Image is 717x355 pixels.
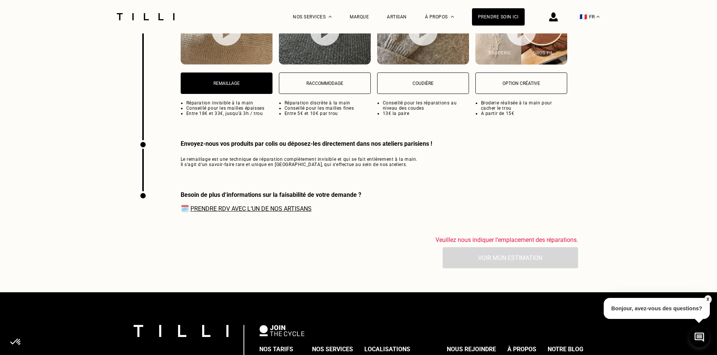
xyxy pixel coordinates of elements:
li: 13€ la paire [383,111,469,116]
div: Besoin de plus d‘informations sur la faisabilité de votre demande ? [181,191,361,198]
div: Localisations [364,344,410,355]
p: Remaillage [185,81,268,86]
div: Nos tarifs [259,344,293,355]
div: À propos [507,344,536,355]
li: Conseillé pour les réparations au niveau des coudes [383,100,469,111]
p: Coudière [381,81,465,86]
a: Marque [350,14,369,20]
img: Logo du service de couturière Tilli [114,13,177,20]
button: Remaillage [181,73,272,94]
button: X [704,295,711,304]
p: Raccommodage [283,81,367,86]
p: Option créative [480,81,563,86]
img: Menu déroulant à propos [451,16,454,18]
li: A partir de 15€ [481,111,567,116]
p: Bonjour, avez-vous des questions? [604,298,710,319]
li: Conseillé pour les mailles fines [285,106,371,111]
button: Option créative [475,73,567,94]
div: Nous rejoindre [447,344,496,355]
div: Notre blog [548,344,583,355]
button: Coudière [377,73,469,94]
a: Prendre RDV avec l‘un de nos artisans [190,205,312,212]
li: Conseillé pour les mailles épaisses [186,106,272,111]
img: menu déroulant [597,16,600,18]
li: Entre 18€ et 33€, jusqu’à 3h / trou [186,111,272,116]
span: 🇫🇷 [580,13,587,20]
img: logo Tilli [134,325,228,337]
a: Artisan [387,14,407,20]
span: 🗓️ [181,204,361,212]
img: icône connexion [549,12,558,21]
li: Broderie réalisée à la main pour cacher le trou [481,100,567,111]
img: logo Join The Cycle [259,325,304,336]
div: Envoyez-nous vos produits par colis ou déposez-les directement dans nos ateliers parisiens ! [181,140,432,147]
button: Raccommodage [279,73,371,94]
a: Prendre soin ici [472,8,525,26]
li: Réparation invisible à la main [186,100,272,106]
span: Veuillez nous indiquer l‘emplacement des réparations. [435,236,578,243]
span: Le remaillage est une technique de réparation complètement invisible et qui se fait entièrement à... [181,157,432,167]
li: Entre 5€ et 10€ par trou [285,111,371,116]
div: Nos services [312,344,353,355]
img: Menu déroulant [329,16,332,18]
li: Réparation discrète à la main [285,100,371,106]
